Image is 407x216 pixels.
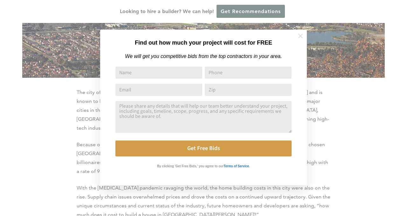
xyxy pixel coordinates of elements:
[115,67,202,79] input: Name
[125,54,282,59] em: We will get you competitive bids from the top contractors in your area.
[135,40,272,46] strong: Find out how much your project will cost for FREE
[224,164,249,168] strong: Terms of Service
[224,163,249,168] a: Terms of Service
[115,84,202,96] input: Email Address
[115,101,292,133] textarea: Comment or Message
[115,140,292,156] button: Get Free Bids
[249,164,250,168] strong: .
[205,67,292,79] input: Phone
[285,170,399,208] iframe: Drift Widget Chat Controller
[205,84,292,96] input: Zip
[157,164,224,168] strong: By clicking 'Get Free Bids,' you agree to our
[289,25,312,47] button: Close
